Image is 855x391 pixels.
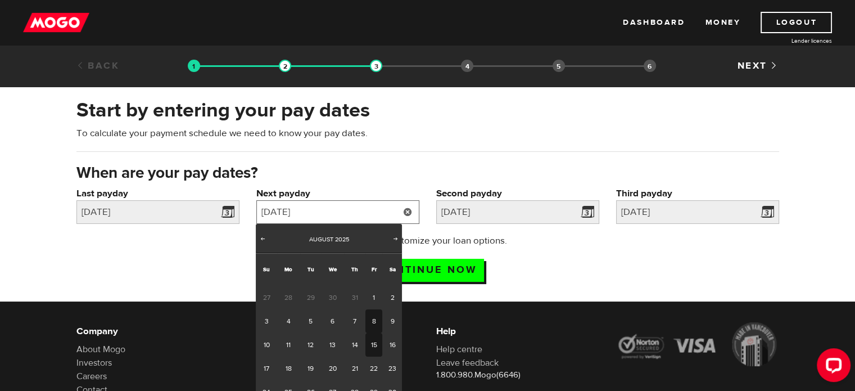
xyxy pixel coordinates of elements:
a: 21 [344,357,365,380]
img: transparent-188c492fd9eaac0f573672f40bb141c2.gif [279,60,291,72]
span: August [309,235,333,244]
a: 5 [300,309,321,333]
a: 17 [256,357,277,380]
a: About Mogo [76,344,125,355]
span: Friday [371,266,376,273]
p: Next up: Customize your loan options. [316,234,539,248]
a: Prev [257,234,268,245]
span: Monday [284,266,292,273]
a: 19 [300,357,321,380]
span: 29 [300,286,321,309]
a: 11 [277,333,300,357]
a: Dashboard [623,12,685,33]
a: Help centre [436,344,482,355]
span: Saturday [389,266,395,273]
a: Next [390,234,401,245]
a: Leave feedback [436,357,499,368]
a: 12 [300,333,321,357]
input: Continue now [372,259,484,282]
a: 20 [321,357,344,380]
a: Careers [76,371,107,382]
a: 22 [365,357,383,380]
span: Sunday [263,266,270,273]
a: 8 [365,309,383,333]
span: 27 [256,286,277,309]
a: Next [737,60,779,72]
img: transparent-188c492fd9eaac0f573672f40bb141c2.gif [370,60,382,72]
img: transparent-188c492fd9eaac0f573672f40bb141c2.gif [188,60,200,72]
h6: Company [76,325,239,338]
span: 31 [344,286,365,309]
h6: Help [436,325,599,338]
img: mogo_logo-11ee424be714fa7cbb0f0f49df9e16ec.png [23,12,89,33]
label: Second payday [436,187,599,200]
label: Third payday [616,187,779,200]
a: Back [76,60,120,72]
a: 23 [382,357,402,380]
span: Next [391,234,400,243]
a: 14 [344,333,365,357]
span: 28 [277,286,300,309]
span: 2025 [335,235,349,244]
label: Last payday [76,187,239,200]
h3: When are your pay dates? [76,164,779,182]
a: 9 [382,309,402,333]
a: 10 [256,333,277,357]
a: 4 [277,309,300,333]
h2: Start by entering your pay dates [76,98,779,122]
span: Thursday [351,266,358,273]
span: 30 [321,286,344,309]
a: 16 [382,333,402,357]
label: Next payday [256,187,419,200]
img: legal-icons-92a2ffecb4d32d839781d1b4e4802d7b.png [616,322,779,366]
p: To calculate your payment schedule we need to know your pay dates. [76,127,779,140]
span: Wednesday [329,266,337,273]
a: Logout [761,12,832,33]
a: 7 [344,309,365,333]
a: Money [705,12,740,33]
span: Prev [258,234,267,243]
a: 18 [277,357,300,380]
span: Tuesday [307,266,314,273]
p: 1.800.980.Mogo(6646) [436,370,599,381]
a: 6 [321,309,344,333]
a: 13 [321,333,344,357]
a: Lender licences [748,37,832,45]
a: 3 [256,309,277,333]
a: 15 [365,333,383,357]
a: 1 [365,286,383,309]
a: 2 [382,286,402,309]
a: Investors [76,357,112,368]
iframe: LiveChat chat widget [808,344,855,391]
